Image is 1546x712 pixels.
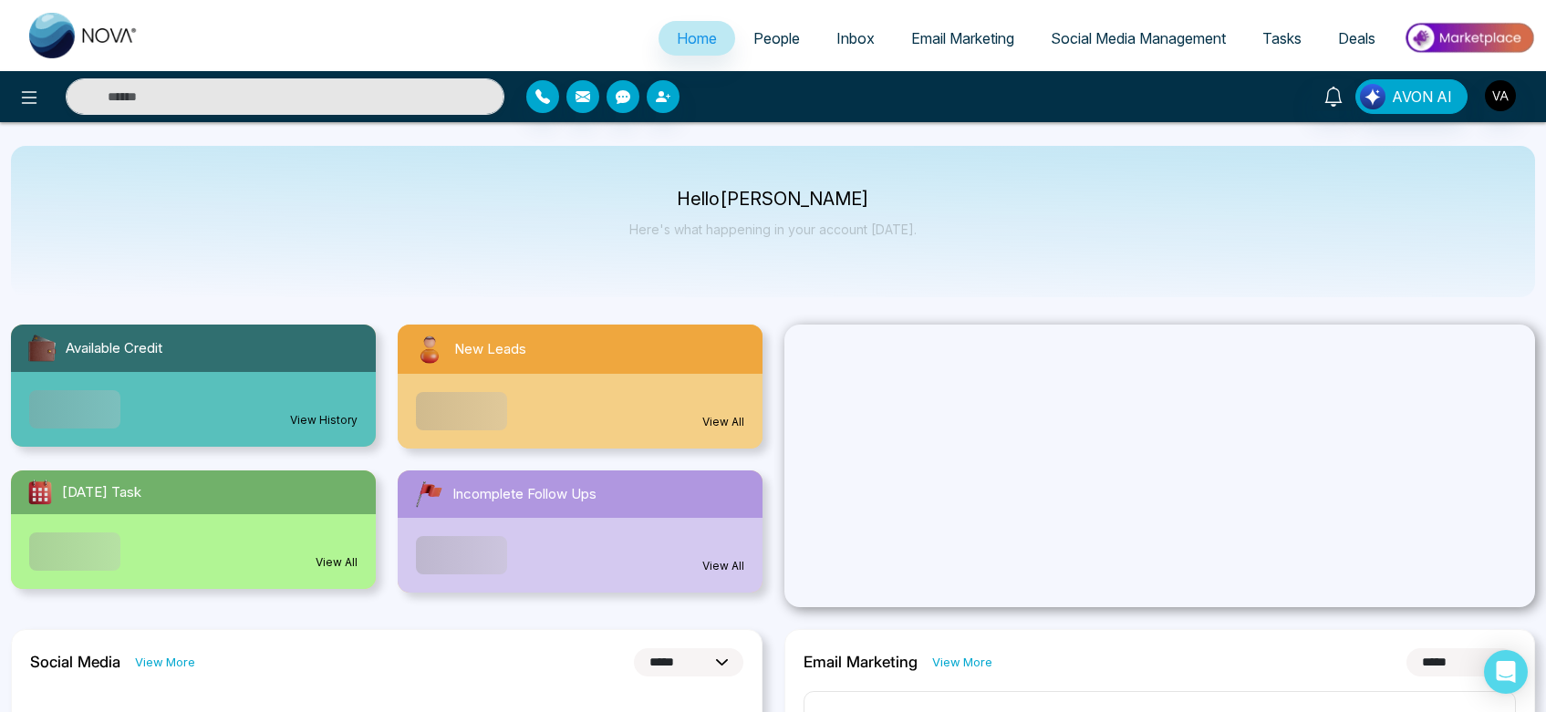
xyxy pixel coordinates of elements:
[659,21,735,56] a: Home
[1244,21,1320,56] a: Tasks
[1484,650,1528,694] div: Open Intercom Messenger
[135,654,195,671] a: View More
[290,412,358,428] a: View History
[932,654,992,671] a: View More
[316,554,358,571] a: View All
[629,191,917,207] p: Hello [PERSON_NAME]
[702,558,744,574] a: View All
[412,332,447,366] img: newLeads.svg
[387,325,773,449] a: New LeadsView All
[452,484,597,505] span: Incomplete Follow Ups
[893,21,1032,56] a: Email Marketing
[1262,29,1302,47] span: Tasks
[1032,21,1244,56] a: Social Media Management
[29,13,139,58] img: Nova CRM Logo
[1392,86,1452,108] span: AVON AI
[26,478,55,507] img: todayTask.svg
[1338,29,1375,47] span: Deals
[1403,17,1535,58] img: Market-place.gif
[30,653,120,671] h2: Social Media
[66,338,162,359] span: Available Credit
[911,29,1014,47] span: Email Marketing
[454,339,526,360] span: New Leads
[836,29,875,47] span: Inbox
[1051,29,1226,47] span: Social Media Management
[26,332,58,365] img: availableCredit.svg
[702,414,744,430] a: View All
[677,29,717,47] span: Home
[1360,84,1385,109] img: Lead Flow
[735,21,818,56] a: People
[818,21,893,56] a: Inbox
[804,653,918,671] h2: Email Marketing
[412,478,445,511] img: followUps.svg
[1320,21,1394,56] a: Deals
[629,222,917,237] p: Here's what happening in your account [DATE].
[62,482,141,503] span: [DATE] Task
[387,470,773,593] a: Incomplete Follow UpsView All
[1355,79,1468,114] button: AVON AI
[1485,80,1516,111] img: User Avatar
[753,29,800,47] span: People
